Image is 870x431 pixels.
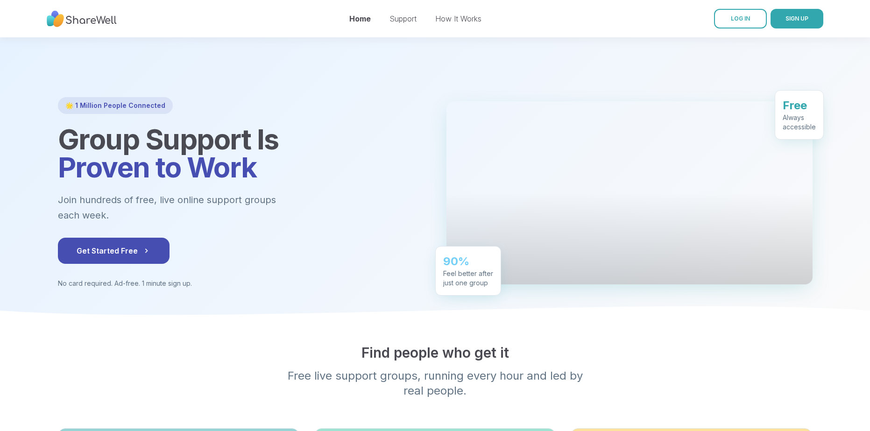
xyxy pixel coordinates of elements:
[783,113,816,131] div: Always accessible
[785,15,808,22] span: SIGN UP
[714,9,767,28] a: LOG IN
[731,15,750,22] span: LOG IN
[58,192,327,223] p: Join hundreds of free, live online support groups each week.
[58,238,170,264] button: Get Started Free
[349,14,371,23] a: Home
[58,150,257,184] span: Proven to Work
[47,6,117,32] img: ShareWell Nav Logo
[58,344,813,361] h2: Find people who get it
[389,14,417,23] a: Support
[58,125,424,181] h1: Group Support Is
[256,368,615,398] p: Free live support groups, running every hour and led by real people.
[58,97,173,114] div: 🌟 1 Million People Connected
[783,98,816,113] div: Free
[443,254,493,268] div: 90%
[443,268,493,287] div: Feel better after just one group
[58,279,424,288] p: No card required. Ad-free. 1 minute sign up.
[771,9,823,28] button: SIGN UP
[77,245,151,256] span: Get Started Free
[435,14,481,23] a: How It Works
